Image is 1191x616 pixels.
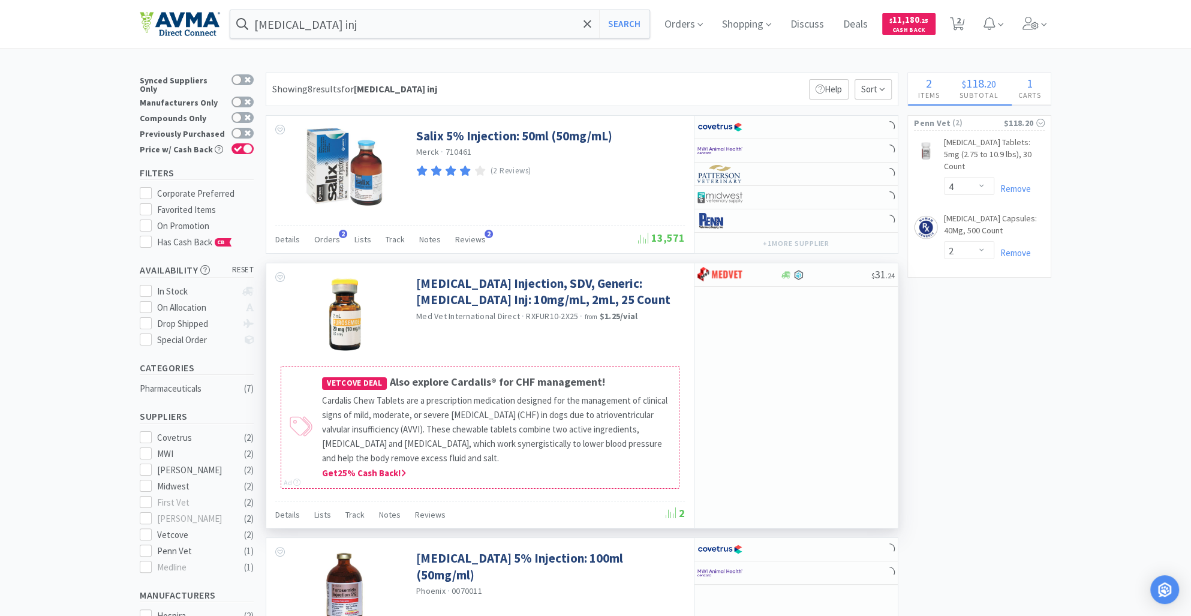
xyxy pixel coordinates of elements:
[452,585,482,596] span: 0070011
[157,560,231,575] div: Medline
[322,377,387,390] span: Vetcove Deal
[157,317,237,331] div: Drop Shipped
[944,137,1045,177] a: [MEDICAL_DATA] Tablets: 5mg (2.75 to 10.9 lbs), 30 Count
[966,76,984,91] span: 118
[871,271,875,280] span: $
[140,112,225,122] div: Compounds Only
[446,146,472,157] span: 710461
[415,509,446,520] span: Reviews
[322,467,406,479] span: Get 25 % Cash Back!
[416,275,682,308] a: [MEDICAL_DATA] Injection, SDV, Generic: [MEDICAL_DATA] Inj: 10mg/mL, 2mL, 25 Count
[599,10,649,38] button: Search
[345,509,365,520] span: Track
[386,234,405,245] span: Track
[994,183,1031,194] a: Remove
[585,312,598,321] span: from
[697,564,742,582] img: f6b2451649754179b5b4e0c70c3f7cb0_2.png
[666,506,685,520] span: 2
[157,219,254,233] div: On Promotion
[580,311,582,321] span: ·
[697,188,742,206] img: 4dd14cff54a648ac9e977f0c5da9bc2e_5.png
[244,447,254,461] div: ( 2 )
[697,540,742,558] img: 77fca1acd8b6420a9015268ca798ef17_1.png
[951,117,1003,129] span: ( 2 )
[157,544,231,558] div: Penn Vet
[962,78,966,90] span: $
[994,247,1031,259] a: Remove
[697,266,742,284] img: bdd3c0f4347043b9a893056ed883a29a_120.png
[157,333,237,347] div: Special Order
[914,215,938,239] img: 02239efa37fb4d319f99ad5c15100cc7_203289.png
[908,89,949,101] h4: Items
[140,166,254,180] h5: Filters
[244,495,254,510] div: ( 2 )
[526,311,578,321] span: RXFUR10-2X25
[914,116,951,130] span: Penn Vet
[232,264,254,277] span: reset
[140,143,225,154] div: Price w/ Cash Back
[275,234,300,245] span: Details
[419,234,441,245] span: Notes
[244,528,254,542] div: ( 2 )
[638,231,685,245] span: 13,571
[140,128,225,138] div: Previously Purchased
[354,234,371,245] span: Lists
[441,146,443,157] span: ·
[157,512,231,526] div: [PERSON_NAME]
[949,77,1008,89] div: .
[215,239,227,246] span: CB
[697,142,742,160] img: f6b2451649754179b5b4e0c70c3f7cb0_2.png
[945,20,970,31] a: 2
[140,263,254,277] h5: Availability
[244,431,254,445] div: ( 2 )
[926,76,932,91] span: 2
[157,284,237,299] div: In Stock
[244,512,254,526] div: ( 2 )
[341,83,437,95] span: for
[314,234,340,245] span: Orders
[697,212,742,230] img: e1133ece90fa4a959c5ae41b0808c578_9.png
[244,381,254,396] div: ( 7 )
[230,10,649,38] input: Search by item, sku, manufacturer, ingredient, size...
[886,271,895,280] span: . 24
[416,550,682,583] a: [MEDICAL_DATA] 5% Injection: 100ml (50mg/ml)
[244,544,254,558] div: ( 1 )
[697,118,742,136] img: 77fca1acd8b6420a9015268ca798ef17_1.png
[244,479,254,494] div: ( 2 )
[1004,116,1045,130] div: $118.20
[416,585,446,596] a: Phoenix
[889,27,928,35] span: Cash Back
[322,393,673,465] p: Cardalis Chew Tablets are a prescription medication designed for the management of clinical signs...
[987,78,996,90] span: 20
[157,447,231,461] div: MWI
[889,14,928,25] span: 11,180
[322,374,673,391] h4: Also explore Cardalis® for CHF management!
[157,479,231,494] div: Midwest
[1027,76,1033,91] span: 1
[157,463,231,477] div: [PERSON_NAME]
[919,17,928,25] span: . 25
[416,146,439,157] a: Merck
[157,187,254,201] div: Corporate Preferred
[757,235,835,252] button: +1more supplier
[157,495,231,510] div: First Vet
[1008,89,1051,101] h4: Carts
[157,203,254,217] div: Favorited Items
[485,230,493,238] span: 2
[944,213,1045,241] a: [MEDICAL_DATA] Capsules: 40Mg, 500 Count
[855,79,892,100] span: Sort
[522,311,524,321] span: ·
[140,11,220,37] img: e4e33dab9f054f5782a47901c742baa9_102.png
[949,89,1008,101] h4: Subtotal
[140,361,254,375] h5: Categories
[339,230,347,238] span: 2
[275,509,300,520] span: Details
[871,268,895,281] span: 31
[244,560,254,575] div: ( 1 )
[889,17,892,25] span: $
[838,19,873,30] a: Deals
[786,19,829,30] a: Discuss
[157,301,237,315] div: On Allocation
[272,82,437,97] div: Showing 8 results
[882,8,936,40] a: $11,180.25Cash Back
